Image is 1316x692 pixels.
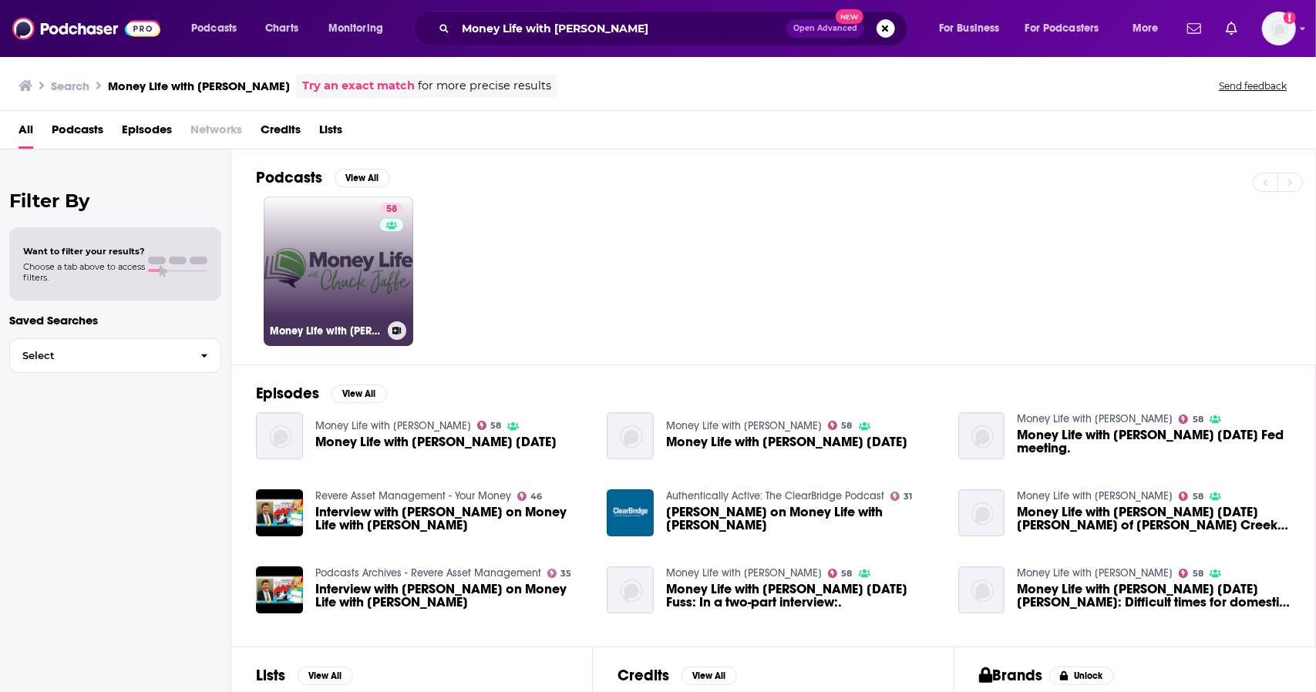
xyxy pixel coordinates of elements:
[958,489,1005,536] img: Money Life with Chuck Jaffe 08-28-17 Mark Yusko of Morgan Creek Asset Management.
[256,566,303,613] img: Interview with Don Vandenbord on Money Life with Chuck Jaffe
[319,117,342,149] span: Lists
[1179,415,1203,424] a: 58
[256,384,319,403] h2: Episodes
[958,412,1005,459] img: Money Life with Chuck Jaffe 09-21-17 Fed meeting.
[315,489,511,502] a: Revere Asset Management - Your Money
[380,203,403,215] a: 58
[418,77,551,95] span: for more precise results
[9,190,221,212] h2: Filter By
[547,569,572,578] a: 35
[180,16,257,41] button: open menu
[23,261,145,283] span: Choose a tab above to access filters.
[315,506,589,532] span: Interview with [PERSON_NAME] on Money Life with [PERSON_NAME]
[51,79,89,93] h3: Search
[1179,492,1203,501] a: 58
[315,435,557,448] a: Money Life with Chuck Jaffe 07-27-17
[255,16,308,41] a: Charts
[12,14,160,43] img: Podchaser - Follow, Share and Rate Podcasts
[842,570,853,577] span: 58
[1025,18,1099,39] span: For Podcasters
[190,117,242,149] span: Networks
[666,566,822,579] a: Money Life with Chuck Jaffe
[1193,493,1203,500] span: 58
[793,25,857,32] span: Open Advanced
[315,583,589,609] a: Interview with Don Vandenbord on Money Life with Chuck Jaffe
[904,493,913,500] span: 31
[1017,412,1173,425] a: Money Life with Chuck Jaffe
[618,666,737,685] a: CreditsView All
[786,19,864,38] button: Open AdvancedNew
[836,9,863,24] span: New
[122,117,172,149] a: Episodes
[607,566,654,613] img: Money Life with Chuck Jaffe 08-22-17 Fuss: In a two-part interview:.
[256,489,303,536] img: Interview with Don Vandenbord on Money Life with Chuck Jaffe
[1015,16,1122,41] button: open menu
[828,569,853,578] a: 58
[828,421,853,430] a: 58
[666,583,940,609] span: Money Life with [PERSON_NAME] [DATE] Fuss: In a two-part interview:.
[939,18,1000,39] span: For Business
[1220,15,1244,42] a: Show notifications dropdown
[517,492,543,501] a: 46
[256,666,285,685] h2: Lists
[1017,583,1291,609] span: Money Life with [PERSON_NAME] [DATE] [PERSON_NAME]: Difficult times for domestic asset allocators.
[318,16,403,41] button: open menu
[9,338,221,373] button: Select
[666,506,940,532] span: [PERSON_NAME] on Money Life with [PERSON_NAME]
[979,666,1043,685] h2: Brands
[1262,12,1296,45] img: User Profile
[261,117,301,149] a: Credits
[19,117,33,149] a: All
[9,313,221,328] p: Saved Searches
[1017,566,1173,579] a: Money Life with Chuck Jaffe
[1179,569,1203,578] a: 58
[530,493,542,500] span: 46
[958,566,1005,613] img: Money Life with Chuck Jaffe 09-19-17 Thomas: Difficult times for domestic asset allocators.
[10,351,188,361] span: Select
[890,492,913,501] a: 31
[477,421,502,430] a: 58
[256,412,303,459] a: Money Life with Chuck Jaffe 07-27-17
[1262,12,1296,45] button: Show profile menu
[928,16,1019,41] button: open menu
[607,489,654,536] img: Peter Vanderlee on Money Life with Chuck Jaffe
[298,667,353,685] button: View All
[256,168,390,187] a: PodcastsView All
[1133,18,1159,39] span: More
[1214,79,1291,92] button: Send feedback
[52,117,103,149] a: Podcasts
[332,385,387,403] button: View All
[682,667,737,685] button: View All
[191,18,237,39] span: Podcasts
[428,11,923,46] div: Search podcasts, credits, & more...
[666,489,884,502] a: Authentically Active: The ClearBridge Podcast
[386,202,397,217] span: 58
[1017,489,1173,502] a: Money Life with Chuck Jaffe
[1017,428,1291,455] a: Money Life with Chuck Jaffe 09-21-17 Fed meeting.
[328,18,383,39] span: Monitoring
[108,79,290,93] h3: Money Life with [PERSON_NAME]
[23,246,145,257] span: Want to filter your results?
[1262,12,1296,45] span: Logged in as CaveHenricks
[335,169,390,187] button: View All
[264,197,413,346] a: 58Money Life with [PERSON_NAME]
[607,412,654,459] img: Money Life with Chuck Jaffe 06-12-17
[315,419,471,432] a: Money Life with Chuck Jaffe
[1284,12,1296,24] svg: Add a profile image
[666,506,940,532] a: Peter Vanderlee on Money Life with Chuck Jaffe
[618,666,669,685] h2: Credits
[315,435,557,448] span: Money Life with [PERSON_NAME] [DATE]
[666,435,907,448] span: Money Life with [PERSON_NAME] [DATE]
[256,666,353,685] a: ListsView All
[560,570,571,577] span: 35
